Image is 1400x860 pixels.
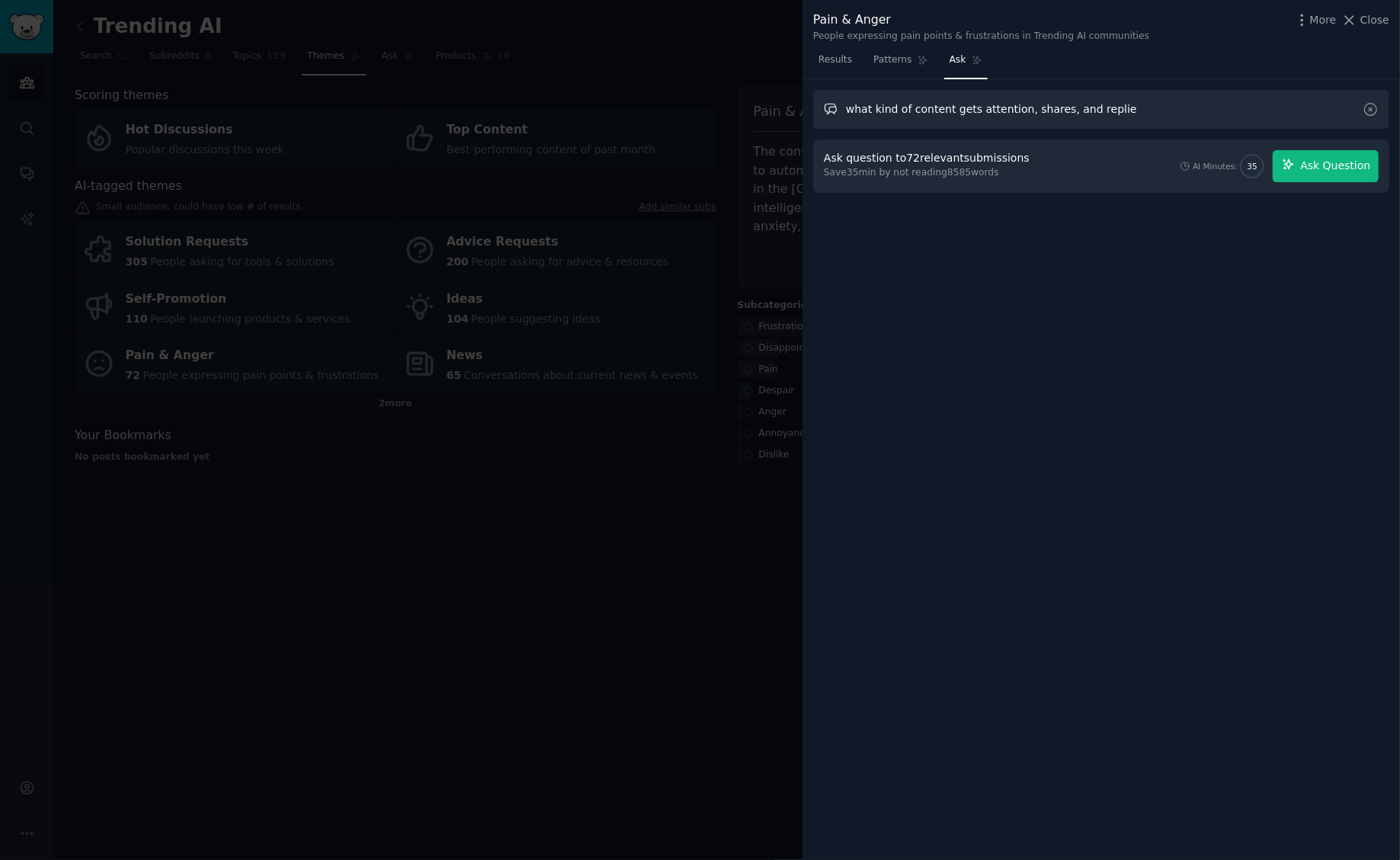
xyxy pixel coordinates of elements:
[813,48,857,79] a: Results
[819,53,852,67] span: Results
[1273,150,1379,182] button: Ask Question
[868,48,933,79] a: Patterns
[813,90,1389,129] input: Ask a question about Pain & Anger in this audience...
[1341,12,1389,28] button: Close
[813,30,1149,43] div: People expressing pain points & frustrations in Trending AI communities
[1294,12,1337,28] button: More
[1300,158,1370,174] span: Ask Question
[1360,12,1389,28] span: Close
[1193,161,1238,172] div: AI Minutes:
[950,53,966,67] span: Ask
[873,53,911,67] span: Patterns
[824,166,1035,180] div: Save 35 min by not reading 8585 words
[944,48,988,79] a: Ask
[824,150,1030,166] div: Ask question to 72 relevant submissions
[1310,12,1337,28] span: More
[1248,161,1257,172] span: 35
[813,11,1149,30] div: Pain & Anger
